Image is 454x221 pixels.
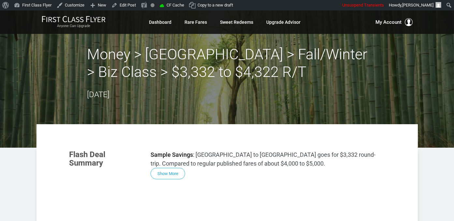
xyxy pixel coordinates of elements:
span: My Account [375,18,402,26]
strong: Sample Savings [151,151,193,158]
a: Dashboard [149,16,171,28]
time: [DATE] [87,90,110,99]
a: Rare Fares [184,16,207,28]
h3: Flash Deal Summary [69,150,141,168]
a: Sweet Redeems [220,16,253,28]
span: [PERSON_NAME] [402,3,433,7]
span: Unsuspend Transients [342,3,384,7]
iframe: Opens a widget where you can find more information [401,201,447,218]
a: First Class FlyerAnyone Can Upgrade [42,16,106,29]
img: First Class Flyer [42,16,106,22]
button: Show More [151,168,185,179]
a: Upgrade Advisor [266,16,300,28]
button: My Account [375,18,413,26]
small: Anyone Can Upgrade [42,24,106,28]
h2: Money > [GEOGRAPHIC_DATA] > Fall/Winter > Biz Class > $3,332 to $4,322 R/T [87,46,367,81]
p: : [GEOGRAPHIC_DATA] to [GEOGRAPHIC_DATA] goes for $3,332 round-trip. Compared to regular publishe... [151,150,385,168]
